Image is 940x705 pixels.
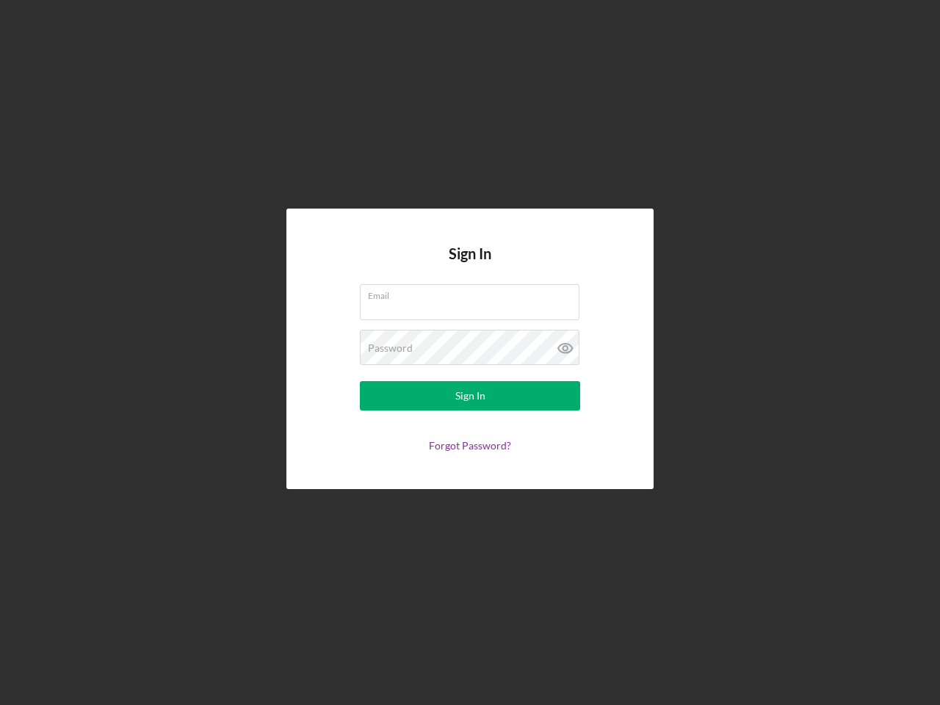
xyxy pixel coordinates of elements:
h4: Sign In [449,245,491,284]
button: Sign In [360,381,580,411]
label: Password [368,342,413,354]
div: Sign In [455,381,485,411]
label: Email [368,285,579,301]
a: Forgot Password? [429,439,511,452]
